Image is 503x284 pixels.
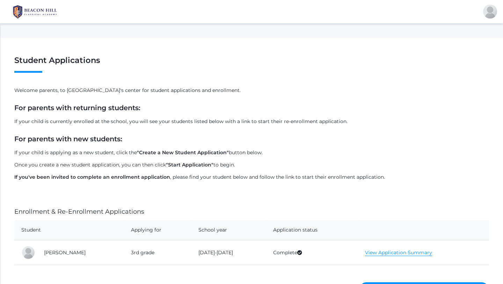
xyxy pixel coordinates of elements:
[483,5,497,19] div: Derrick Marzano
[137,149,229,156] strong: "Create a New Student Application"
[14,220,124,240] th: Student
[14,173,489,181] p: , please find your student below and follow the link to start their enrollment application.
[14,208,144,215] h4: Enrollment & Re-Enrollment Applications
[266,240,358,265] td: Complete
[166,162,213,168] strong: "Start Application"
[365,249,432,256] a: View Application Summary
[37,240,124,265] td: [PERSON_NAME]
[21,246,35,260] div: Francisco Lopez
[124,220,191,240] th: Applying for
[14,118,489,125] p: If your child is currently enrolled at the school, you will see your students listed below with a...
[9,3,61,21] img: BHCALogos-05-308ed15e86a5a0abce9b8dd61676a3503ac9727e845dece92d48e8588c001991.png
[14,174,170,180] strong: If you've been invited to complete an enrollment application
[14,56,489,73] h1: Student Applications
[14,104,140,112] strong: For parents with returning students:
[14,149,489,156] p: If your child is applying as a new student, click the button below.
[191,220,266,240] th: School year
[191,240,266,265] td: [DATE]-[DATE]
[14,135,122,143] strong: For parents with new students:
[124,240,191,265] td: 3rd grade
[14,87,489,94] p: Welcome parents, to [GEOGRAPHIC_DATA]'s center for student applications and enrollment.
[14,161,489,169] p: Once you create a new student application, you can then click to begin.
[266,220,358,240] th: Application status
